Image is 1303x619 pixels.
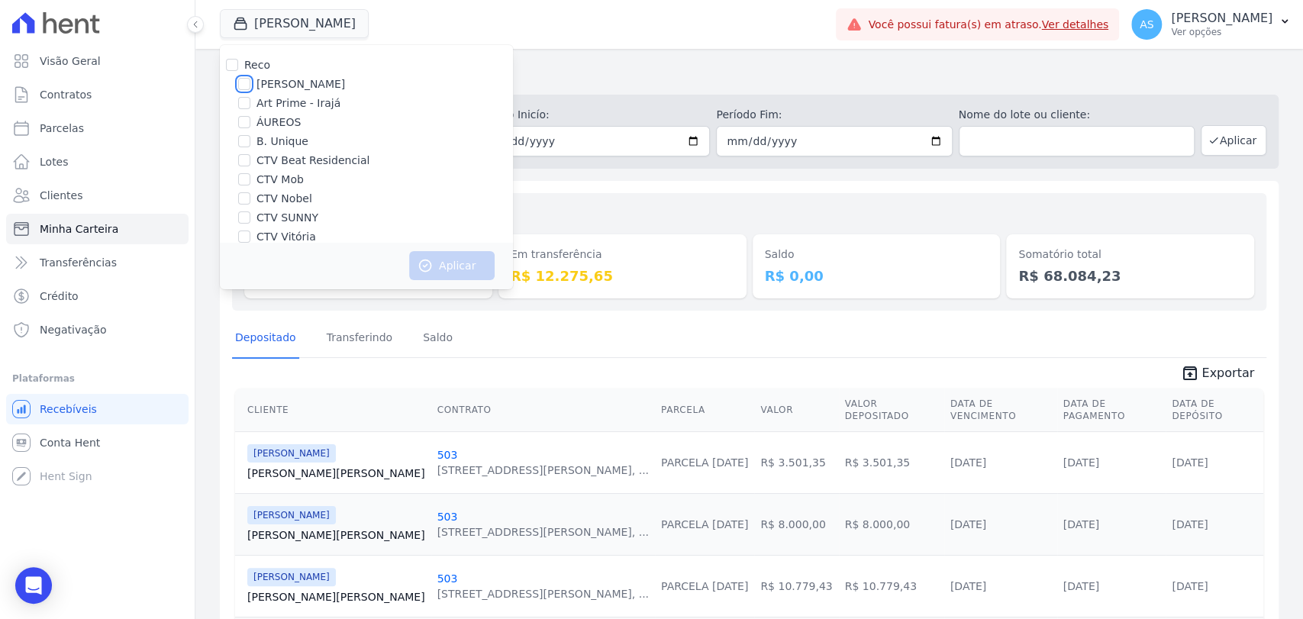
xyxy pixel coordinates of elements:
[247,589,425,604] a: [PERSON_NAME][PERSON_NAME]
[232,319,299,359] a: Depositado
[839,388,944,432] th: Valor Depositado
[244,59,270,71] label: Reco
[6,214,189,244] a: Minha Carteira
[437,586,649,601] div: [STREET_ADDRESS][PERSON_NAME], ...
[40,322,107,337] span: Negativação
[944,388,1057,432] th: Data de Vencimento
[40,87,92,102] span: Contratos
[6,314,189,345] a: Negativação
[256,76,345,92] label: [PERSON_NAME]
[950,456,986,469] a: [DATE]
[716,107,952,123] label: Período Fim:
[1201,125,1266,156] button: Aplicar
[661,580,748,592] a: PARCELA [DATE]
[40,435,100,450] span: Conta Hent
[40,401,97,417] span: Recebíveis
[839,493,944,555] td: R$ 8.000,00
[474,107,710,123] label: Período Inicío:
[409,251,495,280] button: Aplicar
[1168,364,1266,385] a: unarchive Exportar
[40,289,79,304] span: Crédito
[437,524,649,540] div: [STREET_ADDRESS][PERSON_NAME], ...
[220,9,369,38] button: [PERSON_NAME]
[247,466,425,481] a: [PERSON_NAME][PERSON_NAME]
[40,53,101,69] span: Visão Geral
[247,527,425,543] a: [PERSON_NAME][PERSON_NAME]
[420,319,456,359] a: Saldo
[256,114,301,131] label: ÁUREOS
[431,388,655,432] th: Contrato
[256,153,369,169] label: CTV Beat Residencial
[40,154,69,169] span: Lotes
[511,266,734,286] dd: R$ 12.275,65
[6,113,189,143] a: Parcelas
[247,444,336,463] span: [PERSON_NAME]
[1063,518,1099,530] a: [DATE]
[437,511,458,523] a: 503
[40,255,117,270] span: Transferências
[959,107,1195,123] label: Nome do lote ou cliente:
[765,247,989,263] dt: Saldo
[1018,266,1242,286] dd: R$ 68.084,23
[6,281,189,311] a: Crédito
[40,188,82,203] span: Clientes
[1063,580,1099,592] a: [DATE]
[247,506,336,524] span: [PERSON_NAME]
[1172,580,1208,592] a: [DATE]
[256,229,316,245] label: CTV Vitória
[661,456,748,469] a: PARCELA [DATE]
[220,61,1279,89] h2: Minha Carteira
[754,555,838,617] td: R$ 10.779,43
[40,121,84,136] span: Parcelas
[6,427,189,458] a: Conta Hent
[511,247,734,263] dt: Em transferência
[256,95,340,111] label: Art Prime - Irajá
[1180,364,1198,382] i: unarchive
[15,567,52,604] div: Open Intercom Messenger
[40,221,118,237] span: Minha Carteira
[1201,364,1254,382] span: Exportar
[765,266,989,286] dd: R$ 0,00
[661,518,748,530] a: PARCELA [DATE]
[256,210,318,226] label: CTV SUNNY
[1171,11,1272,26] p: [PERSON_NAME]
[655,388,754,432] th: Parcela
[247,568,336,586] span: [PERSON_NAME]
[839,431,944,493] td: R$ 3.501,35
[1140,19,1153,30] span: AS
[256,134,308,150] label: B. Unique
[235,388,431,432] th: Cliente
[12,369,182,388] div: Plataformas
[6,79,189,110] a: Contratos
[6,147,189,177] a: Lotes
[6,247,189,278] a: Transferências
[839,555,944,617] td: R$ 10.779,43
[437,463,649,478] div: [STREET_ADDRESS][PERSON_NAME], ...
[1166,388,1263,432] th: Data de Depósito
[1018,247,1242,263] dt: Somatório total
[1042,18,1109,31] a: Ver detalhes
[6,394,189,424] a: Recebíveis
[256,172,304,188] label: CTV Mob
[754,388,838,432] th: Valor
[754,493,838,555] td: R$ 8.000,00
[6,180,189,211] a: Clientes
[437,572,458,585] a: 503
[1057,388,1166,432] th: Data de Pagamento
[324,319,396,359] a: Transferindo
[437,449,458,461] a: 503
[754,431,838,493] td: R$ 3.501,35
[6,46,189,76] a: Visão Geral
[1172,518,1208,530] a: [DATE]
[1119,3,1303,46] button: AS [PERSON_NAME] Ver opções
[1172,456,1208,469] a: [DATE]
[950,580,986,592] a: [DATE]
[256,191,312,207] label: CTV Nobel
[1171,26,1272,38] p: Ver opções
[868,17,1108,33] span: Você possui fatura(s) em atraso.
[1063,456,1099,469] a: [DATE]
[950,518,986,530] a: [DATE]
